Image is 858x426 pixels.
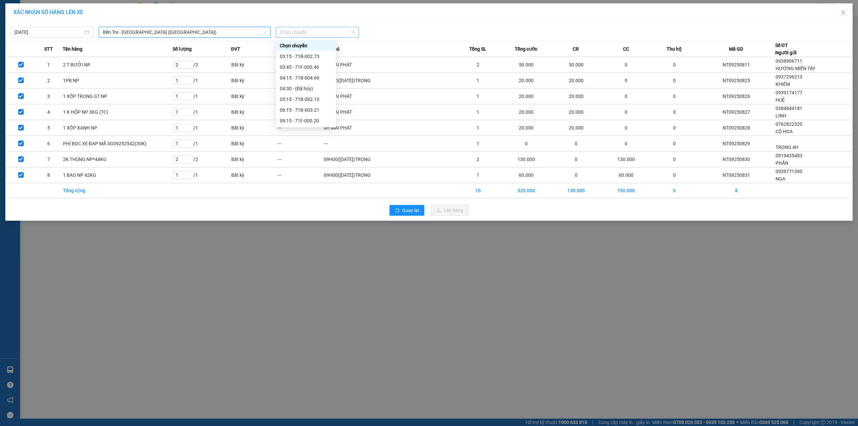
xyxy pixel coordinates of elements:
td: 8 [35,167,63,183]
td: 1 BAO NP 42KG [63,167,173,183]
td: 2 T BƯỞI NP [63,57,173,73]
div: 06:15 - 71B-003.21 [280,106,332,114]
td: 5 [35,120,63,136]
td: --- [323,136,455,152]
span: LINH [776,113,786,118]
td: 8H MAI PHÁT [323,57,455,73]
td: 1 [35,57,63,73]
td: 1 [455,120,501,136]
td: 1 K HỘP NP 3KG (TC) [63,104,173,120]
div: Chọn chuyến [280,42,332,49]
td: 320.000 [501,183,551,198]
td: 0 [601,104,651,120]
td: NT09250825 [697,73,775,89]
td: 2 [455,152,501,167]
td: 8H MAI PHÁT [323,104,455,120]
span: HƯƠNG MIỀN TÂY [776,66,815,71]
td: 8 [697,183,775,198]
td: 8H MAI PHÁT [323,89,455,104]
td: Bất kỳ [231,152,277,167]
span: 0938906711 [776,58,802,64]
td: 1 [455,89,501,104]
td: / 1 [173,73,231,89]
span: Thu hộ [667,45,682,53]
td: / 1 [173,136,231,152]
span: 0937296213 [776,74,802,79]
td: --- [277,120,323,136]
td: NT09250828 [697,120,775,136]
td: Bất kỳ [231,104,277,120]
td: 20.000 [501,89,551,104]
div: 05:15 - 71B-002.10 [280,96,332,103]
td: / 1 [173,104,231,120]
td: 0 [551,152,601,167]
span: 0939174177 [776,90,802,95]
span: Chọn chuyến [280,27,355,37]
td: 0 [651,152,697,167]
div: 09:15 - 71F-000.20 [280,117,332,124]
td: 0 [651,104,697,120]
td: 3 [35,89,63,104]
td: / 1 [173,120,231,136]
span: CÔ HOA [776,129,793,134]
td: 4 [35,104,63,120]
div: 04:30 - (Đã hủy) [280,85,332,92]
td: 20.000 [501,120,551,136]
td: 20.000 [551,89,601,104]
span: PHẤN [776,160,788,166]
td: NT09250826 [697,89,775,104]
td: 1 [455,104,501,120]
td: 190.000 [601,183,651,198]
td: Bất kỳ [231,120,277,136]
td: 0 [501,136,551,152]
td: 0 [601,89,651,104]
td: 0 [551,167,601,183]
div: 04:15 - 71B-004.66 [280,74,332,82]
span: Bến Tre - Sài Gòn (CT) [103,27,266,37]
td: 20.000 [501,104,551,120]
td: 0 [601,57,651,73]
td: 1 XỐP XANH NP [63,120,173,136]
td: 0 [651,167,697,183]
td: 2 [35,73,63,89]
div: 03:45 - 71F-000.46 [280,63,332,71]
td: 20.000 [551,73,601,89]
span: CC [623,45,629,53]
td: 130.000 [501,152,551,167]
td: Bất kỳ [231,89,277,104]
td: 0 [651,120,697,136]
span: down [263,30,267,34]
span: HUỆ [776,97,785,103]
td: 09H00([DATE])TRỌNG [323,152,455,167]
td: 1 [455,73,501,89]
td: Tổng cộng [63,183,173,198]
td: 0 [601,136,651,152]
td: --- [277,152,323,167]
span: TRỌNG 4H [776,145,798,150]
div: Chọn chuyến [276,40,336,51]
td: 1PB NP [63,73,173,89]
td: Bất kỳ [231,57,277,73]
td: 0 [651,57,697,73]
span: STT [44,45,53,53]
div: Số ĐT Người gửi [775,42,797,56]
td: Bất kỳ [231,167,277,183]
td: 2 [455,57,501,73]
td: 2K THÙNG NP*44KG [63,152,173,167]
td: 09H00([DATE])TRỌNG [323,167,455,183]
span: Mã GD [729,45,743,53]
td: 0 [601,120,651,136]
td: 20.000 [551,120,601,136]
span: KHIÊM [776,82,790,87]
button: uploadLên hàng [431,205,469,216]
span: rollback [395,208,400,213]
td: NT09250831 [697,167,775,183]
td: --- [277,136,323,152]
td: 8H MAI PHÁT [323,120,455,136]
button: Close [834,3,853,22]
td: 0 [651,89,697,104]
td: 50.000 [501,57,551,73]
input: 13/09/2025 [14,29,83,36]
button: rollbackQuay lại [389,205,424,216]
span: 0919435483 [776,153,802,158]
